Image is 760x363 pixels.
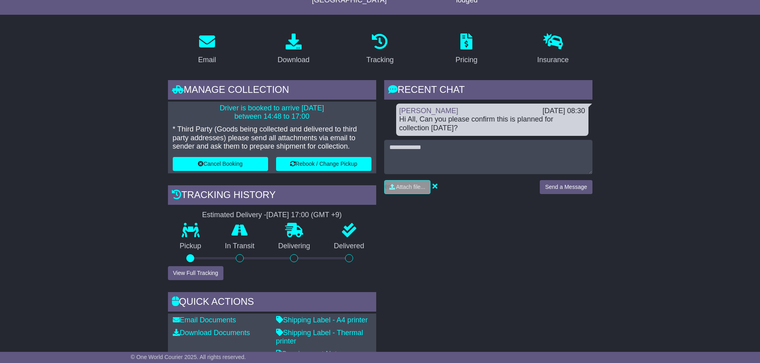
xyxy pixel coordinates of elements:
[540,180,592,194] button: Send a Message
[168,242,213,251] p: Pickup
[173,157,268,171] button: Cancel Booking
[276,329,363,345] a: Shipping Label - Thermal printer
[278,55,310,65] div: Download
[366,55,393,65] div: Tracking
[384,80,592,102] div: RECENT CHAT
[173,125,371,151] p: * Third Party (Goods being collected and delivered to third party addresses) please send all atta...
[361,31,399,68] a: Tracking
[456,55,478,65] div: Pricing
[532,31,574,68] a: Insurance
[266,211,342,220] div: [DATE] 17:00 (GMT +9)
[168,211,376,220] div: Estimated Delivery -
[272,31,315,68] a: Download
[168,185,376,207] div: Tracking history
[537,55,569,65] div: Insurance
[168,80,376,102] div: Manage collection
[213,242,266,251] p: In Transit
[399,107,458,115] a: [PERSON_NAME]
[276,157,371,171] button: Rebook / Change Pickup
[450,31,483,68] a: Pricing
[168,266,223,280] button: View Full Tracking
[173,316,236,324] a: Email Documents
[173,104,371,121] p: Driver is booked to arrive [DATE] between 14:48 to 17:00
[131,354,246,360] span: © One World Courier 2025. All rights reserved.
[276,350,341,358] a: Consignment Note
[266,242,322,251] p: Delivering
[193,31,221,68] a: Email
[173,329,250,337] a: Download Documents
[276,316,368,324] a: Shipping Label - A4 printer
[543,107,585,116] div: [DATE] 08:30
[322,242,376,251] p: Delivered
[198,55,216,65] div: Email
[399,115,585,132] div: Hi All, Can you please confirm this is planned for collection [DATE]?
[168,292,376,314] div: Quick Actions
